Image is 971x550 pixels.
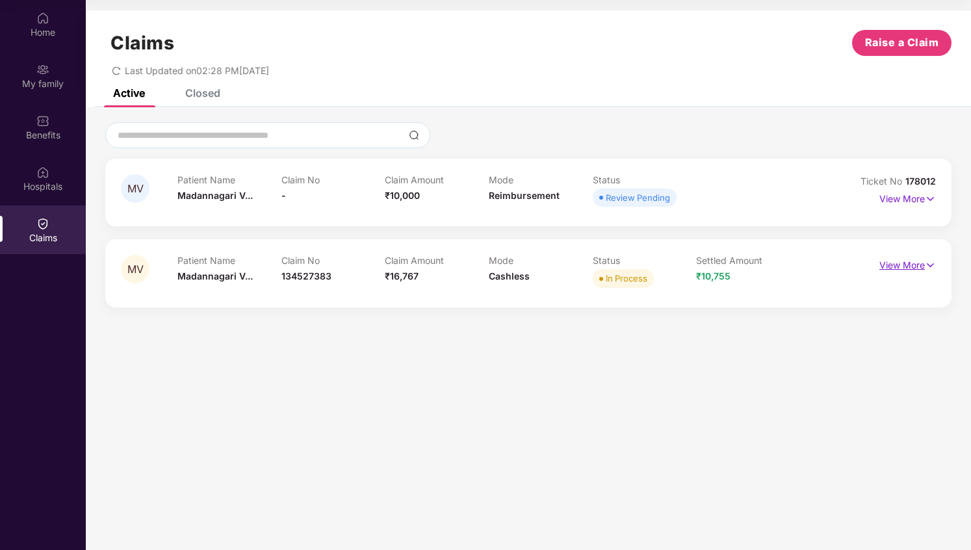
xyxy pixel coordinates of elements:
[36,63,49,76] img: svg+xml;base64,PHN2ZyB3aWR0aD0iMjAiIGhlaWdodD0iMjAiIHZpZXdCb3g9IjAgMCAyMCAyMCIgZmlsbD0ibm9uZSIgeG...
[905,176,936,187] span: 178012
[879,189,936,206] p: View More
[489,174,593,185] p: Mode
[385,190,420,201] span: ₹10,000
[606,272,647,285] div: In Process
[127,264,144,275] span: MV
[879,255,936,272] p: View More
[593,255,697,266] p: Status
[385,270,419,282] span: ₹16,767
[385,255,489,266] p: Claim Amount
[125,65,269,76] span: Last Updated on 02:28 PM[DATE]
[127,183,144,194] span: MV
[281,255,385,266] p: Claim No
[36,114,49,127] img: svg+xml;base64,PHN2ZyBpZD0iQmVuZWZpdHMiIHhtbG5zPSJodHRwOi8vd3d3LnczLm9yZy8yMDAwL3N2ZyIgd2lkdGg9Ij...
[606,191,670,204] div: Review Pending
[177,270,253,282] span: Madannagari V...
[925,258,936,272] img: svg+xml;base64,PHN2ZyB4bWxucz0iaHR0cDovL3d3dy53My5vcmcvMjAwMC9zdmciIHdpZHRoPSIxNyIgaGVpZ2h0PSIxNy...
[696,270,731,282] span: ₹10,755
[281,174,385,185] p: Claim No
[861,176,905,187] span: Ticket No
[593,174,697,185] p: Status
[925,192,936,206] img: svg+xml;base64,PHN2ZyB4bWxucz0iaHR0cDovL3d3dy53My5vcmcvMjAwMC9zdmciIHdpZHRoPSIxNyIgaGVpZ2h0PSIxNy...
[852,30,952,56] button: Raise a Claim
[409,130,419,140] img: svg+xml;base64,PHN2ZyBpZD0iU2VhcmNoLTMyeDMyIiB4bWxucz0iaHR0cDovL3d3dy53My5vcmcvMjAwMC9zdmciIHdpZH...
[36,217,49,230] img: svg+xml;base64,PHN2ZyBpZD0iQ2xhaW0iIHhtbG5zPSJodHRwOi8vd3d3LnczLm9yZy8yMDAwL3N2ZyIgd2lkdGg9IjIwIi...
[177,190,253,201] span: Madannagari V...
[696,255,800,266] p: Settled Amount
[36,166,49,179] img: svg+xml;base64,PHN2ZyBpZD0iSG9zcGl0YWxzIiB4bWxucz0iaHR0cDovL3d3dy53My5vcmcvMjAwMC9zdmciIHdpZHRoPS...
[36,12,49,25] img: svg+xml;base64,PHN2ZyBpZD0iSG9tZSIgeG1sbnM9Imh0dHA6Ly93d3cudzMub3JnLzIwMDAvc3ZnIiB3aWR0aD0iMjAiIG...
[281,190,286,201] span: -
[177,255,281,266] p: Patient Name
[489,255,593,266] p: Mode
[112,65,121,76] span: redo
[185,86,220,99] div: Closed
[489,190,560,201] span: Reimbursement
[110,32,174,54] h1: Claims
[177,174,281,185] p: Patient Name
[865,34,939,51] span: Raise a Claim
[385,174,489,185] p: Claim Amount
[281,270,331,282] span: 134527383
[489,270,530,282] span: Cashless
[113,86,145,99] div: Active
